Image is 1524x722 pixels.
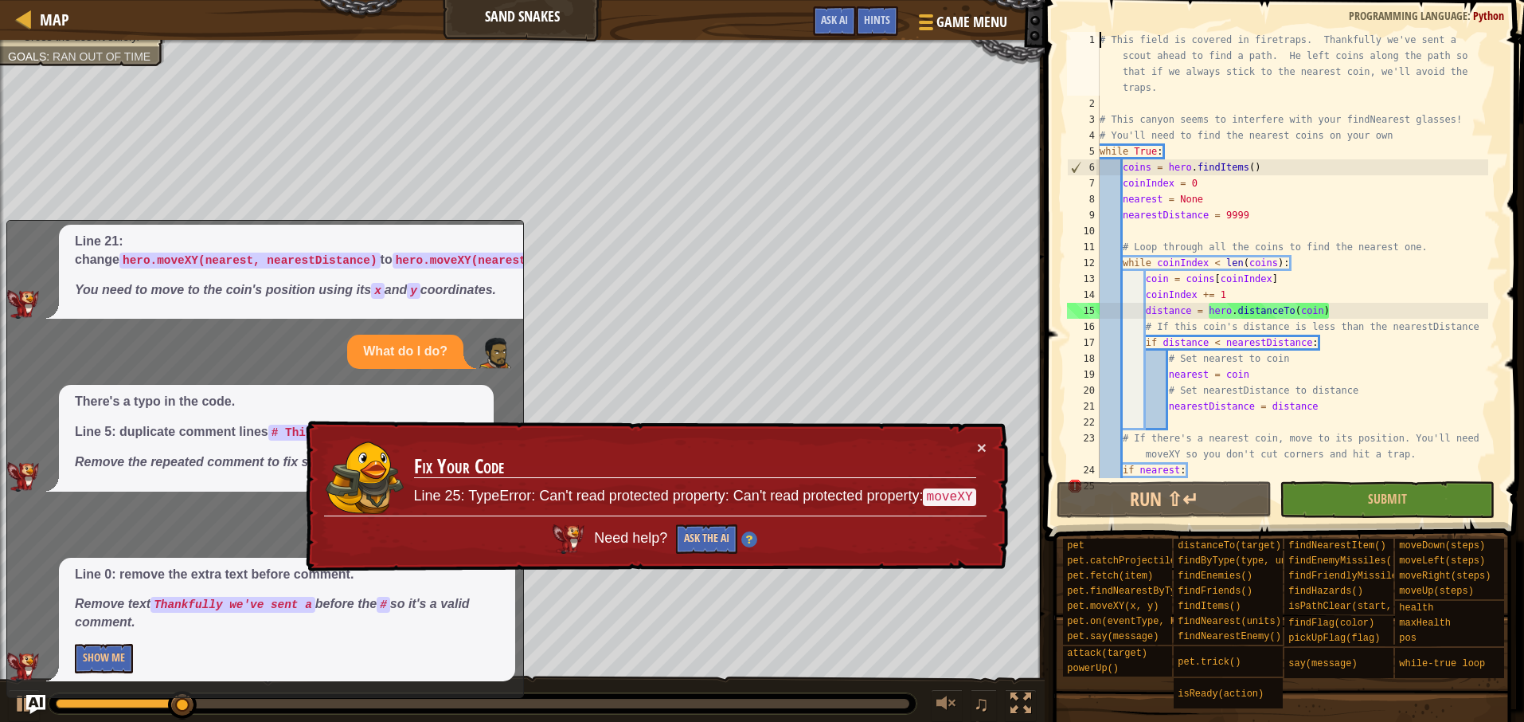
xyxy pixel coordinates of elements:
span: Goals [8,50,46,63]
span: moveDown(steps) [1399,540,1485,551]
div: 7 [1067,175,1100,191]
span: pet.on(eventType, handler) [1067,616,1216,627]
div: 9 [1067,207,1100,223]
span: moveUp(steps) [1399,586,1474,597]
div: 14 [1067,287,1100,303]
span: Game Menu [936,12,1007,33]
span: moveRight(steps) [1399,571,1491,582]
span: while-true loop [1399,658,1485,669]
h3: Fix Your Code [414,454,976,480]
img: AI [7,462,39,491]
div: 16 [1067,319,1100,335]
button: Game Menu [906,6,1017,44]
p: Line 21: change to [75,233,681,269]
p: What do I do? [363,343,447,361]
span: findEnemies() [1178,571,1252,582]
span: findByType(type, units) [1178,555,1310,567]
a: Map [32,9,69,30]
div: 8 [1067,191,1100,207]
button: Run ⇧↵ [1057,481,1272,518]
div: 24 [1067,462,1100,478]
button: × [977,441,987,457]
img: duck_arryn.png [324,439,404,513]
span: : [46,50,53,63]
div: 11 [1067,239,1100,255]
span: pickUpFlag(flag) [1288,633,1380,644]
span: isPathClear(start, end) [1288,601,1420,612]
span: Python [1473,8,1504,23]
code: x [371,283,385,299]
code: hero.moveXY(nearest, nearestDistance) [119,253,381,269]
code: moveXY [923,490,975,508]
span: Programming language [1349,8,1467,23]
img: AI [7,290,39,319]
span: Hints [864,12,890,27]
button: Adjust volume [931,689,963,722]
img: Hint [741,532,757,547]
button: Submit [1280,481,1495,518]
code: Thankfully we've sent a [150,597,315,613]
span: pet.fetch(item) [1067,571,1153,582]
span: Submit [1368,490,1407,508]
span: attack(target) [1067,648,1147,659]
span: findFriendlyMissiles() [1288,571,1414,582]
span: findNearest(units) [1178,616,1281,627]
button: Ask AI [813,6,856,36]
div: 2 [1067,96,1100,112]
div: 21 [1067,398,1100,414]
div: 13 [1067,271,1100,287]
button: Ask the AI [676,524,737,554]
img: Player [479,337,511,369]
span: findNearestItem() [1288,540,1385,551]
div: 23 [1067,430,1100,462]
p: There's a typo in the code. [75,393,478,411]
p: Line 0: remove the extra text before comment. [75,566,499,584]
span: pet.say(message) [1067,631,1159,642]
span: powerUp() [1067,663,1119,674]
em: Remove the repeated comment to fix syntax issues. [75,455,389,469]
div: 4 [1067,128,1100,143]
div: 1 [1067,32,1100,96]
code: y [407,283,420,299]
span: findItems() [1178,601,1241,612]
code: # This field is covered in... [268,425,474,441]
span: say(message) [1288,658,1357,669]
div: 5 [1067,143,1100,159]
span: isReady(action) [1178,689,1264,700]
div: 22 [1067,414,1100,430]
div: 19 [1067,367,1100,383]
div: 6 [1068,159,1100,175]
div: 25 [1067,478,1100,494]
em: You need to move to the coin's position using its and coordinates. [75,283,496,296]
p: Line 5: duplicate comment lines . [75,423,478,441]
div: 18 [1067,351,1100,367]
code: hero.moveXY(nearest.pos.x, nearest.pos.y) [393,253,681,269]
span: Ran out of time [53,50,150,63]
div: 17 [1067,335,1100,351]
div: 3 [1067,112,1100,128]
span: findNearestEnemy() [1178,631,1281,642]
img: AI [553,524,584,554]
p: Line 25: TypeError: Can't read protected property: Can't read protected property: [413,485,975,508]
span: Map [40,9,69,30]
span: pet [1067,540,1084,551]
span: pet.trick() [1178,657,1241,668]
span: moveLeft(steps) [1399,555,1485,567]
img: AI [7,653,39,681]
span: health [1399,602,1433,614]
div: 12 [1067,255,1100,271]
div: 10 [1067,223,1100,239]
span: findFlag(color) [1288,618,1374,629]
button: Show Me [75,644,133,673]
button: ⌘ + P: Play [8,689,40,722]
code: # [377,597,390,613]
span: findFriends() [1178,586,1252,597]
span: maxHealth [1399,618,1451,629]
div: 15 [1067,303,1100,319]
em: Remove text before the so it's a valid comment. [75,597,470,629]
button: Toggle fullscreen [1005,689,1037,722]
button: ♫ [971,689,998,722]
span: distanceTo(target) [1178,540,1281,551]
div: 20 [1067,383,1100,398]
span: Ask AI [821,12,848,27]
